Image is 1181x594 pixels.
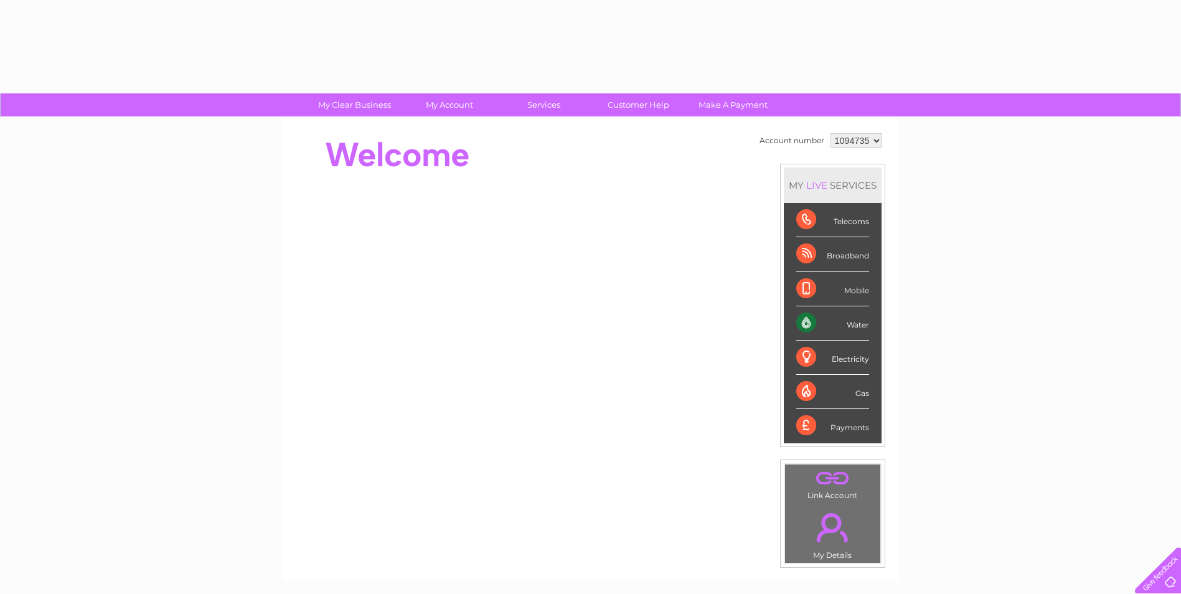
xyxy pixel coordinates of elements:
a: . [788,506,877,549]
a: . [788,468,877,489]
a: My Clear Business [303,93,406,116]
div: Telecoms [796,203,869,237]
a: Services [492,93,595,116]
td: Account number [756,130,827,151]
div: Gas [796,375,869,409]
div: Broadband [796,237,869,271]
div: Payments [796,409,869,443]
a: Customer Help [587,93,690,116]
a: Make A Payment [682,93,784,116]
td: Link Account [784,464,881,503]
div: Water [796,306,869,341]
div: Mobile [796,272,869,306]
div: LIVE [804,179,830,191]
a: My Account [398,93,501,116]
div: Electricity [796,341,869,375]
div: MY SERVICES [784,167,882,203]
td: My Details [784,502,881,563]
